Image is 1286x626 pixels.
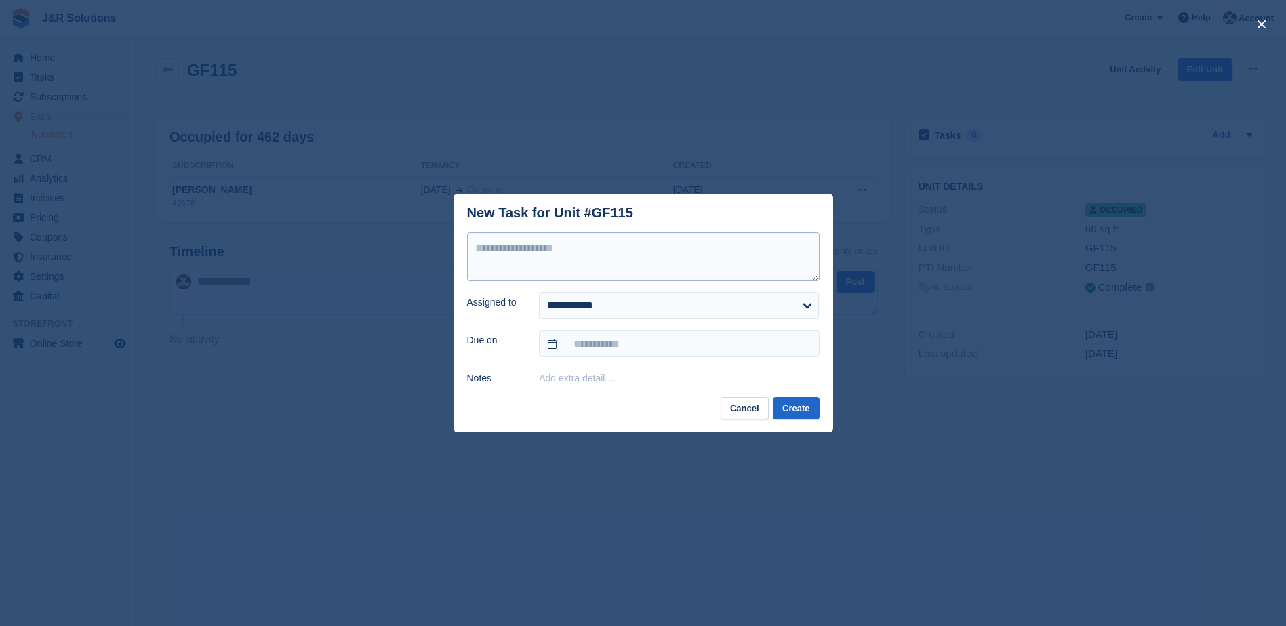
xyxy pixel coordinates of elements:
[467,333,523,348] label: Due on
[773,397,819,419] button: Create
[467,371,523,385] label: Notes
[467,295,523,310] label: Assigned to
[539,373,614,383] button: Add extra detail…
[1251,14,1272,35] button: close
[721,397,769,419] button: Cancel
[467,205,633,221] div: New Task for Unit #GF115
